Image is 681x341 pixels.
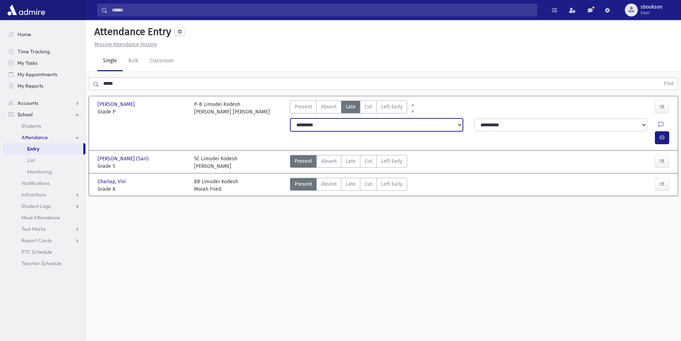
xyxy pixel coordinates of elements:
[98,162,187,170] span: Grade 5
[346,180,356,188] span: Late
[3,69,85,80] a: My Appointments
[641,4,662,10] span: sbookson
[108,4,537,16] input: Search
[92,42,157,48] a: Missing Attendance History
[18,111,33,118] span: School
[27,146,39,152] span: Entry
[21,260,61,267] span: Teacher Schedule
[381,157,403,165] span: Left Early
[3,189,85,200] a: Infractions
[21,237,52,244] span: Report Cards
[21,214,60,221] span: Meal Attendance
[18,48,50,55] span: Time Tracking
[3,166,85,177] a: Monitoring
[346,103,356,111] span: Late
[3,143,83,155] a: Entry
[381,180,403,188] span: Left Early
[3,258,85,269] a: Teacher Schedule
[346,157,356,165] span: Late
[98,155,150,162] span: [PERSON_NAME] (Sari)
[660,78,678,90] button: Find
[123,51,144,71] a: Bulk
[18,100,38,106] span: Accounts
[295,180,312,188] span: Present
[98,101,136,108] span: [PERSON_NAME]
[3,29,85,40] a: Home
[144,51,179,71] a: Classroom
[3,109,85,120] a: School
[3,57,85,69] a: My Tasks
[97,51,123,71] a: Single
[21,180,50,186] span: Notifications
[3,212,85,223] a: Meal Attendance
[3,97,85,109] a: Accounts
[98,178,127,185] span: Charlap, Vivi
[98,108,187,116] span: Grade P
[3,155,85,166] a: List
[92,26,171,38] h5: Attendance Entry
[381,103,403,111] span: Left Early
[18,71,57,78] span: My Appointments
[21,191,46,198] span: Infractions
[3,132,85,143] a: Attendance
[194,155,237,170] div: 5C Limudei Kodesh [PERSON_NAME]
[21,226,46,232] span: Test Marks
[21,203,51,209] span: Student Logs
[18,83,43,89] span: My Reports
[6,3,47,17] img: AdmirePro
[290,178,407,193] div: AttTypes
[3,200,85,212] a: Student Logs
[290,155,407,170] div: AttTypes
[641,10,662,16] span: User
[295,103,312,111] span: Present
[98,185,187,193] span: Grade 8
[321,180,337,188] span: Absent
[290,101,407,116] div: AttTypes
[27,157,35,164] span: List
[3,246,85,258] a: PTC Schedule
[194,178,238,193] div: 8B Limudei Kodesh Morah Fried
[3,223,85,235] a: Test Marks
[295,157,312,165] span: Present
[321,103,337,111] span: Absent
[194,101,270,116] div: P-B Limudei Kodesh [PERSON_NAME] [PERSON_NAME]
[3,80,85,92] a: My Reports
[3,235,85,246] a: Report Cards
[18,60,38,66] span: My Tasks
[21,249,52,255] span: PTC Schedule
[321,157,337,165] span: Absent
[27,169,52,175] span: Monitoring
[94,42,157,48] u: Missing Attendance History
[3,120,85,132] a: Students
[365,180,372,188] span: Cut
[21,134,48,141] span: Attendance
[365,103,372,111] span: Cut
[18,31,31,38] span: Home
[3,177,85,189] a: Notifications
[365,157,372,165] span: Cut
[3,46,85,57] a: Time Tracking
[21,123,41,129] span: Students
